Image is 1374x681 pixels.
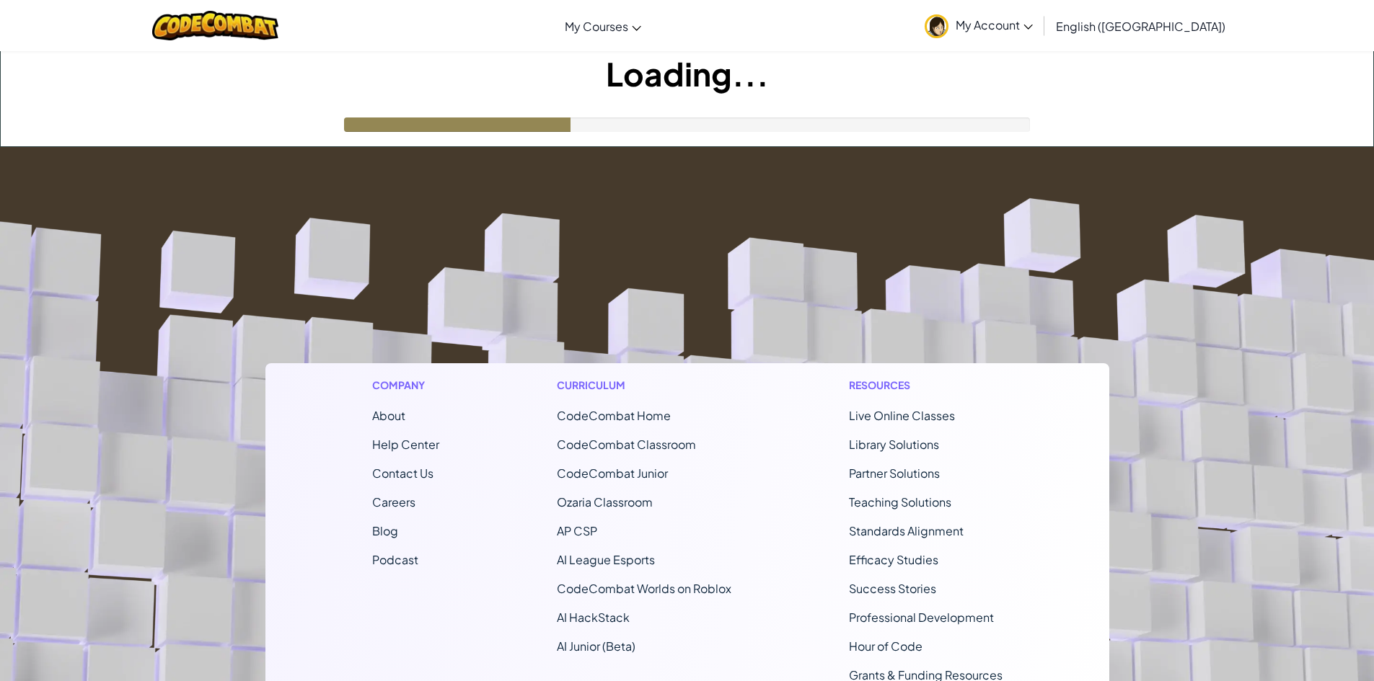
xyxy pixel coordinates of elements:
span: English ([GEOGRAPHIC_DATA]) [1056,19,1225,34]
a: Partner Solutions [849,466,940,481]
a: CodeCombat Junior [557,466,668,481]
a: Live Online Classes [849,408,955,423]
h1: Resources [849,378,1003,393]
h1: Company [372,378,439,393]
img: avatar [925,14,948,38]
a: AI Junior (Beta) [557,638,635,654]
a: Blog [372,523,398,538]
span: My Courses [565,19,628,34]
span: Contact Us [372,466,433,481]
a: AI League Esports [557,552,655,567]
a: Standards Alignment [849,523,964,538]
a: Library Solutions [849,437,939,452]
a: Teaching Solutions [849,494,951,509]
a: Hour of Code [849,638,922,654]
a: CodeCombat Classroom [557,437,696,452]
a: My Account [917,3,1040,48]
a: English ([GEOGRAPHIC_DATA]) [1049,6,1233,45]
a: AP CSP [557,523,597,538]
a: About [372,408,405,423]
a: Ozaria Classroom [557,494,653,509]
a: Help Center [372,437,439,452]
a: Efficacy Studies [849,552,938,567]
img: CodeCombat logo [152,11,278,40]
span: My Account [956,17,1033,32]
a: Careers [372,494,415,509]
a: Success Stories [849,581,936,596]
h1: Loading... [1,51,1373,96]
span: CodeCombat Home [557,408,671,423]
a: AI HackStack [557,610,630,625]
a: My Courses [558,6,648,45]
a: CodeCombat Worlds on Roblox [557,581,731,596]
a: Professional Development [849,610,994,625]
h1: Curriculum [557,378,731,393]
a: Podcast [372,552,418,567]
